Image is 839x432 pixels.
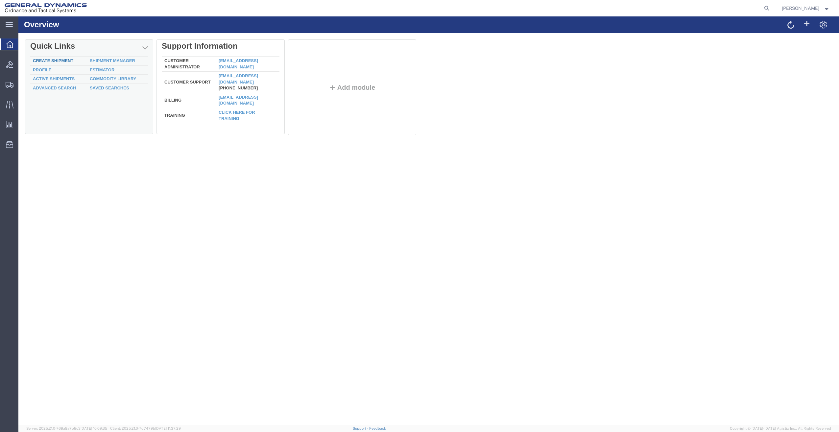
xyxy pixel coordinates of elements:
[782,5,819,12] span: Justin Bowdich
[200,57,240,68] a: [EMAIL_ADDRESS][DOMAIN_NAME]
[71,42,117,47] a: Shipment Manager
[26,426,107,430] span: Server: 2025.21.0-769a9a7b8c3
[81,426,107,430] span: [DATE] 10:09:35
[200,78,240,89] a: [EMAIL_ADDRESS][DOMAIN_NAME]
[198,55,261,77] td: [PHONE_NUMBER]
[71,69,111,74] a: Saved Searches
[155,426,181,430] span: [DATE] 11:37:29
[309,67,359,75] button: Add module
[5,3,87,13] img: logo
[143,25,261,34] div: Support Information
[14,60,56,65] a: Active Shipments
[18,16,839,425] iframe: FS Legacy Container
[110,426,181,430] span: Client: 2025.21.0-7d7479b
[200,93,237,105] a: Click here for training
[71,51,96,56] a: Estimator
[730,426,831,431] span: Copyright © [DATE]-[DATE] Agistix Inc., All Rights Reserved
[14,51,33,56] a: Profile
[143,55,198,77] td: Customer Support
[369,426,386,430] a: Feedback
[14,69,58,74] a: Advanced Search
[71,60,118,65] a: Commodity Library
[143,76,198,91] td: Billing
[143,40,198,55] td: Customer Administrator
[353,426,369,430] a: Support
[781,4,830,12] button: [PERSON_NAME]
[143,91,198,105] td: Training
[200,42,240,53] a: [EMAIL_ADDRESS][DOMAIN_NAME]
